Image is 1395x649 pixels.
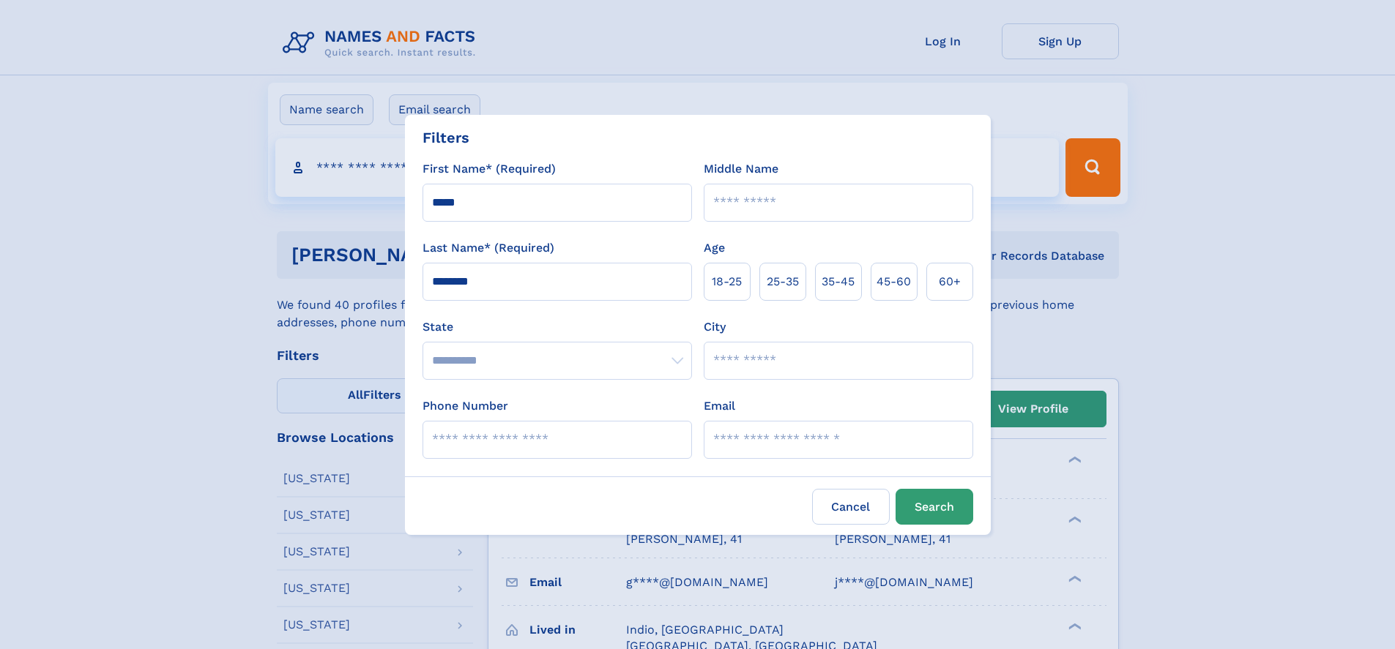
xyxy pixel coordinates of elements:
label: State [423,318,692,336]
label: First Name* (Required) [423,160,556,178]
label: City [704,318,726,336]
label: Cancel [812,489,890,525]
span: 25‑35 [767,273,799,290]
label: Email [704,397,735,415]
button: Search [896,489,973,525]
span: 60+ [939,273,961,290]
span: 18‑25 [712,273,742,290]
label: Age [704,239,725,257]
label: Middle Name [704,160,778,178]
div: Filters [423,127,469,149]
label: Phone Number [423,397,508,415]
label: Last Name* (Required) [423,239,554,257]
span: 45‑60 [877,273,911,290]
span: 35‑45 [822,273,855,290]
